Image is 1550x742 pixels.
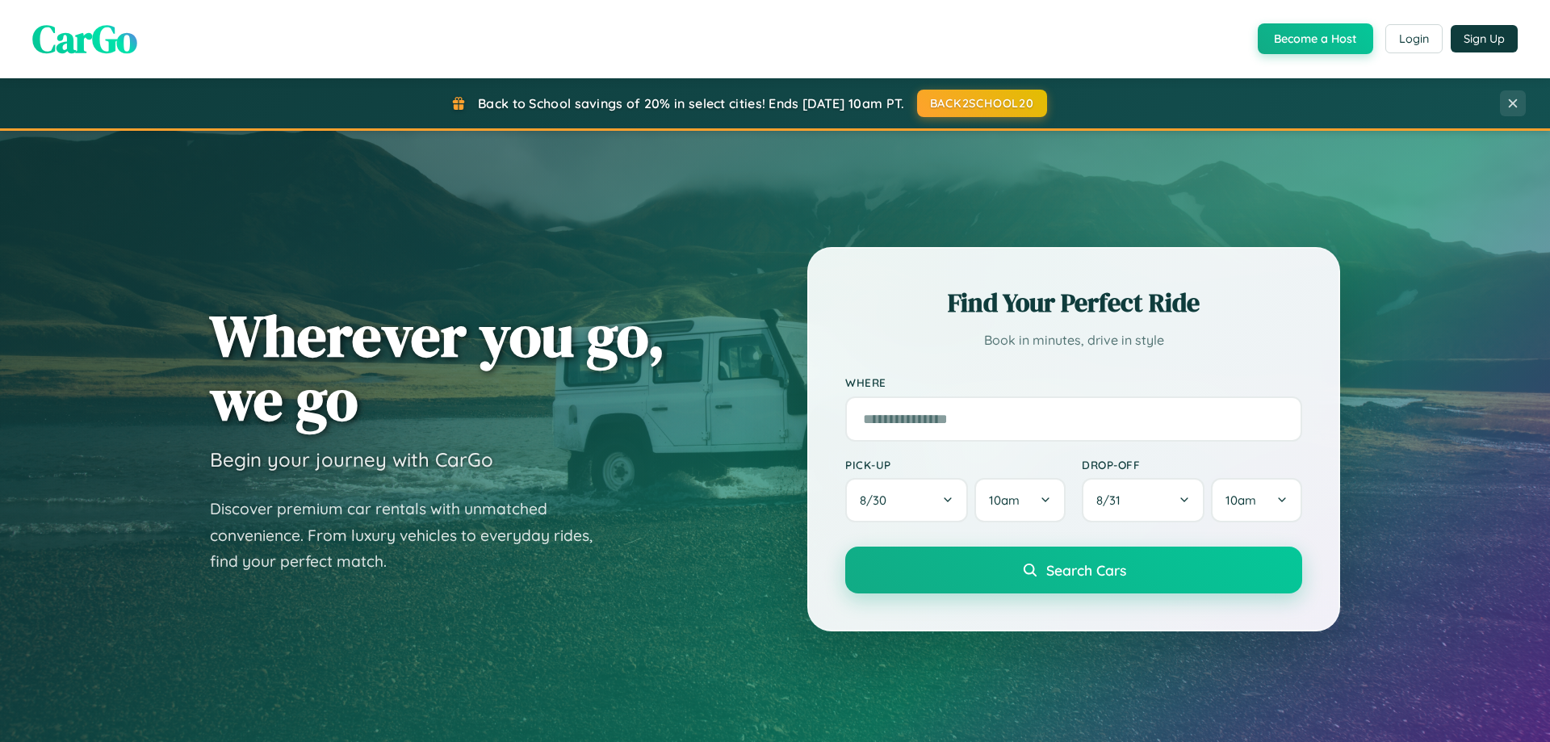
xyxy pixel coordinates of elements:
span: 8 / 30 [860,493,894,508]
button: Search Cars [845,547,1302,593]
p: Discover premium car rentals with unmatched convenience. From luxury vehicles to everyday rides, ... [210,496,614,575]
span: 8 / 31 [1096,493,1129,508]
button: Login [1385,24,1443,53]
h1: Wherever you go, we go [210,304,665,431]
h3: Begin your journey with CarGo [210,447,493,472]
button: 8/30 [845,478,968,522]
button: Become a Host [1258,23,1373,54]
label: Pick-up [845,458,1066,472]
button: 10am [1211,478,1302,522]
span: 10am [989,493,1020,508]
button: BACK2SCHOOL20 [917,90,1047,117]
button: 10am [974,478,1066,522]
span: Search Cars [1046,561,1126,579]
h2: Find Your Perfect Ride [845,285,1302,321]
button: 8/31 [1082,478,1204,522]
label: Drop-off [1082,458,1302,472]
label: Where [845,376,1302,390]
span: Back to School savings of 20% in select cities! Ends [DATE] 10am PT. [478,95,904,111]
span: 10am [1225,493,1256,508]
span: CarGo [32,12,137,65]
p: Book in minutes, drive in style [845,329,1302,352]
button: Sign Up [1451,25,1518,52]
